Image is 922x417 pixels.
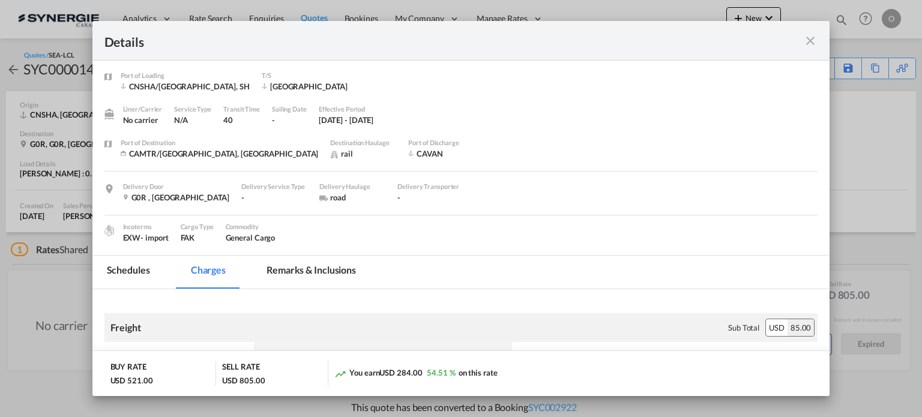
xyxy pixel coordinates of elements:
div: No carrier [123,115,163,125]
div: G0R , Canada [123,192,230,203]
div: USD 521.00 [110,375,153,386]
div: Commodity [226,221,276,232]
div: CAVAN [408,148,504,159]
div: Details [104,33,747,48]
md-pagination-wrapper: Use the left and right arrow keys to navigate between tabs [92,256,382,289]
div: FAK [181,232,214,243]
div: Service Type [174,104,211,115]
md-dialog: Port of Loading ... [92,21,830,397]
div: - [241,192,307,203]
div: Cargo Type [181,221,214,232]
md-tab-item: Charges [176,256,240,289]
div: Sub Total [728,322,759,333]
div: Liner/Carrier [123,104,163,115]
div: - [397,192,463,203]
div: 85.00 [788,319,815,336]
span: N/A [174,115,188,125]
md-icon: icon-trending-up [334,368,346,380]
div: Port of Destination [121,137,319,148]
div: - [272,115,307,125]
div: Transit Time [223,104,260,115]
md-icon: icon-close fg-AAA8AD m-0 cursor [803,34,818,48]
div: USD [766,319,788,336]
div: rail [330,148,396,159]
div: Effective Period [319,104,374,115]
div: Incoterms [123,221,169,232]
div: CNSHA/Shanghai, SH [121,81,250,92]
div: 40 [223,115,260,125]
div: T/S [262,70,358,81]
div: Port of Loading [121,70,250,81]
div: USD 805.00 [222,375,265,386]
span: USD 284.00 [379,368,422,377]
div: Delivery Door [123,181,230,192]
div: road [319,192,385,203]
div: Freight [110,321,141,334]
div: Delivery Transporter [397,181,463,192]
span: General Cargo [226,233,276,242]
span: 54.51 % [427,368,455,377]
div: Buy Rates [260,348,506,359]
img: cargo.png [103,224,116,237]
div: Port of Discharge [408,137,504,148]
div: EXW [123,232,169,243]
th: Comments [770,342,818,389]
div: Delivery Haulage [319,181,385,192]
div: Sailing Date [272,104,307,115]
div: Destination Haulage [330,137,396,148]
div: - import [140,232,168,243]
div: Delivery Service Type [241,181,307,192]
div: Sell Rates [518,348,764,359]
div: BUY RATE [110,361,146,375]
div: 4 Sep 2025 - 14 Sep 2025 [319,115,374,125]
md-tab-item: Schedules [92,256,164,289]
div: SELL RATE [222,361,259,375]
div: CAMTR/Montreal, QC [121,148,319,159]
md-tab-item: Remarks & Inclusions [252,256,370,289]
div: Vancouver [262,81,358,92]
div: You earn on this rate [334,367,497,380]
